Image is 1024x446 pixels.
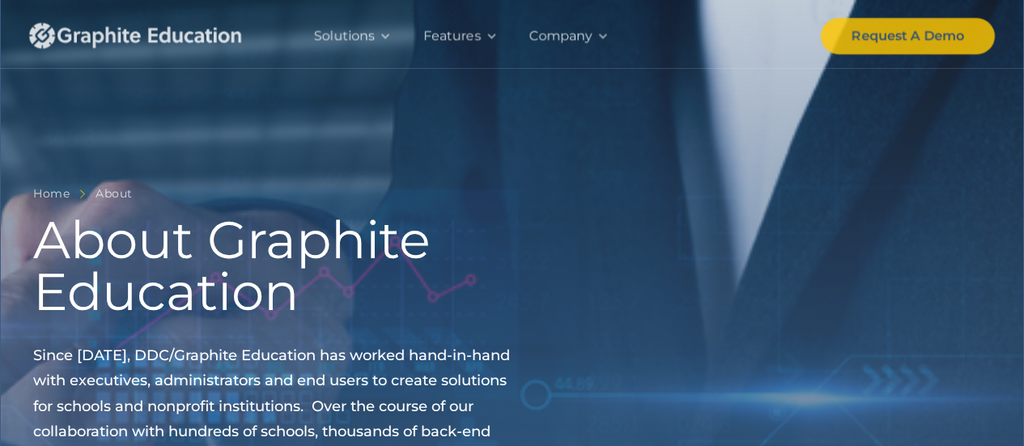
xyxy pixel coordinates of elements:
[852,24,964,47] div: Request A Demo
[407,3,513,68] div: Features
[529,24,593,47] div: Company
[423,24,481,47] div: Features
[29,3,272,68] a: home
[298,3,407,68] div: Solutions
[33,214,512,317] h1: About Graphite Education
[96,184,133,204] a: About
[33,184,70,204] a: Home
[314,24,375,47] div: Solutions
[821,18,995,54] a: Request A Demo
[513,3,625,68] div: Company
